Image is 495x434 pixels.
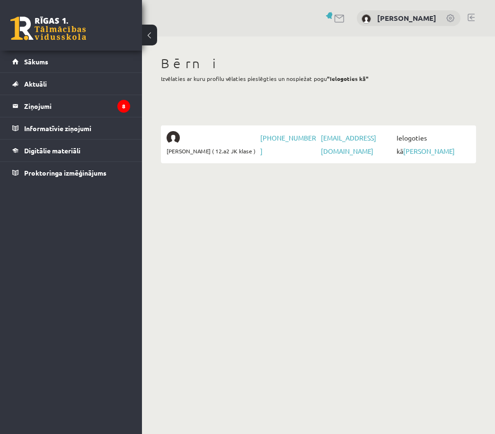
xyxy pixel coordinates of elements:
[24,146,80,155] span: Digitālie materiāli
[403,147,455,155] a: [PERSON_NAME]
[327,75,369,82] b: "Ielogoties kā"
[24,57,48,66] span: Sākums
[161,74,476,83] p: Izvēlaties ar kuru profilu vēlaties pieslēgties un nospiežat pogu
[394,131,470,158] span: Ielogoties kā
[24,168,106,177] span: Proktoringa izmēģinājums
[117,100,130,113] i: 8
[167,131,180,144] img: Ralfs Ziemelis
[321,133,376,155] a: [EMAIL_ADDRESS][DOMAIN_NAME]
[12,162,130,184] a: Proktoringa izmēģinājums
[10,17,86,40] a: Rīgas 1. Tālmācības vidusskola
[260,133,316,155] a: [PHONE_NUMBER]
[24,117,130,139] legend: Informatīvie ziņojumi
[362,14,371,24] img: Ilona Ziemele
[12,140,130,161] a: Digitālie materiāli
[12,95,130,117] a: Ziņojumi8
[12,117,130,139] a: Informatīvie ziņojumi
[161,55,476,71] h1: Bērni
[24,95,130,117] legend: Ziņojumi
[12,73,130,95] a: Aktuāli
[24,80,47,88] span: Aktuāli
[167,144,256,158] span: [PERSON_NAME] ( 12.a2 JK klase )
[377,13,436,23] a: [PERSON_NAME]
[12,51,130,72] a: Sākums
